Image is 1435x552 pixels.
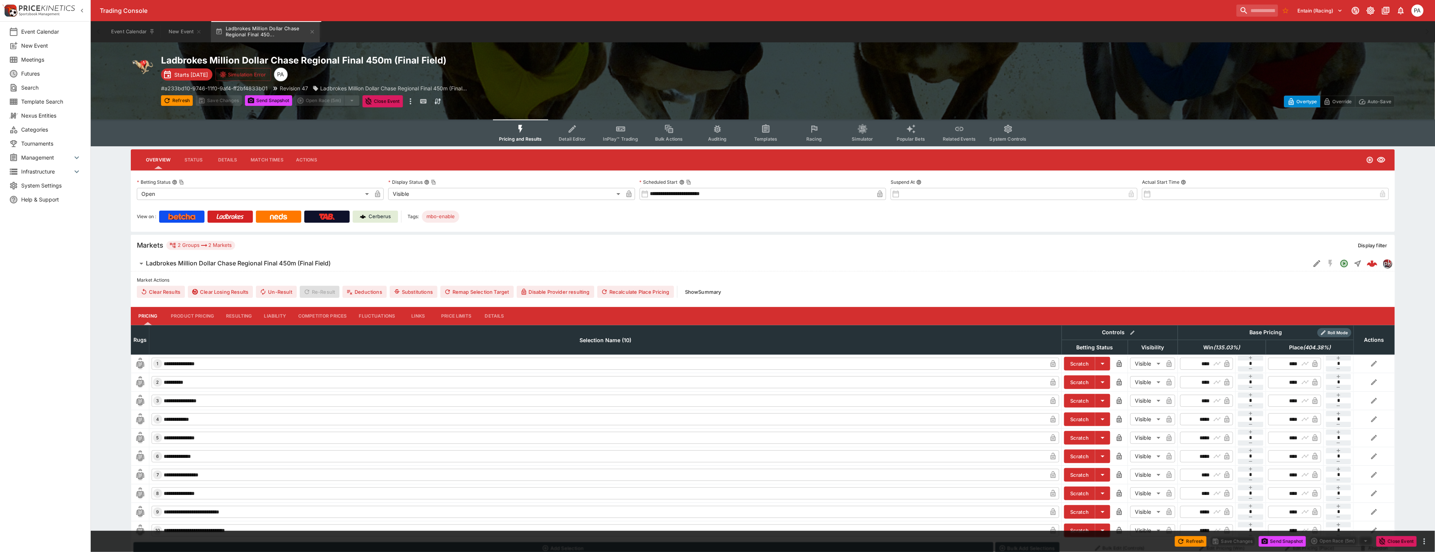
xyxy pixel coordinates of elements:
[155,380,161,385] span: 2
[897,136,925,142] span: Popular Bets
[1310,257,1324,270] button: Edit Detail
[280,84,308,92] p: Revision 47
[1175,536,1207,547] button: Refresh
[161,54,778,66] h2: Copy To Clipboard
[270,214,287,220] img: Neds
[211,151,245,169] button: Details
[1366,156,1374,164] svg: Open
[1324,257,1337,270] button: SGM Disabled
[1309,536,1373,546] div: split button
[1130,376,1163,388] div: Visible
[1130,358,1163,370] div: Visible
[686,180,691,185] button: Copy To Clipboard
[295,95,360,106] div: split button
[1130,524,1163,536] div: Visible
[406,95,415,107] button: more
[1354,325,1395,354] th: Actions
[169,241,232,250] div: 2 Groups 2 Markets
[216,214,244,220] img: Ladbrokes
[1064,431,1095,445] button: Scratch
[21,28,81,36] span: Event Calendar
[1368,98,1392,105] p: Auto-Save
[21,98,81,105] span: Template Search
[1259,536,1306,547] button: Send Snapshot
[1367,258,1378,269] img: logo-cerberus--red.svg
[1130,469,1163,481] div: Visible
[493,119,1033,146] div: Event type filters
[1195,343,1249,352] span: Win(135.03%)
[137,286,185,298] button: Clear Results
[754,136,777,142] span: Templates
[422,213,459,220] span: mbo-enable
[134,469,146,481] img: blank-silk.png
[916,180,922,185] button: Suspend At
[1064,394,1095,408] button: Scratch
[134,413,146,425] img: blank-silk.png
[155,361,160,366] span: 1
[1130,506,1163,518] div: Visible
[1377,155,1386,164] svg: Visible
[1284,96,1395,107] div: Start From
[1130,395,1163,407] div: Visible
[401,307,435,325] button: Links
[1297,98,1317,105] p: Overtype
[131,307,165,325] button: Pricing
[19,5,75,11] img: PriceKinetics
[161,95,193,106] button: Refresh
[517,286,594,298] button: Disable Provider resulting
[431,180,436,185] button: Copy To Clipboard
[342,286,387,298] button: Deductions
[256,286,296,298] button: Un-Result
[990,136,1027,142] span: System Controls
[499,136,542,142] span: Pricing and Results
[1247,328,1285,337] div: Base Pricing
[603,136,638,142] span: InPlay™ Trading
[680,286,726,298] button: ShowSummary
[137,274,1389,286] label: Market Actions
[134,432,146,444] img: blank-silk.png
[1349,4,1362,17] button: Connected to PK
[137,241,163,250] h5: Markets
[137,188,372,200] div: Open
[679,180,685,185] button: Scheduled StartCopy To Clipboard
[1064,468,1095,482] button: Scratch
[21,154,72,161] span: Management
[891,179,915,185] p: Suspend At
[1142,179,1179,185] p: Actual Start Time
[1394,4,1408,17] button: Notifications
[369,213,391,220] p: Cerberus
[390,286,437,298] button: Substitutions
[1068,343,1122,352] span: Betting Status
[943,136,976,142] span: Related Events
[245,95,292,106] button: Send Snapshot
[708,136,727,142] span: Auditing
[640,179,678,185] p: Scheduled Start
[1284,96,1320,107] button: Overtype
[1181,180,1186,185] button: Actual Start Time
[174,71,208,79] p: Starts [DATE]
[179,180,184,185] button: Copy To Clipboard
[155,454,161,459] span: 6
[137,179,170,185] p: Betting Status
[172,180,177,185] button: Betting StatusCopy To Clipboard
[424,180,429,185] button: Display StatusCopy To Clipboard
[1333,98,1352,105] p: Override
[1354,239,1392,251] button: Display filter
[1064,412,1095,426] button: Scratch
[215,68,271,81] button: Simulation Error
[320,84,467,92] p: Ladbrokes Million Dollar Chase Regional Final 450m (Final...
[134,487,146,499] img: blank-silk.png
[1130,413,1163,425] div: Visible
[655,136,683,142] span: Bulk Actions
[1367,258,1378,269] div: 89253cd8-9dfd-4e3c-b3a3-9d8ba534d08c
[313,84,467,92] div: Ladbrokes Million Dollar Chase Regional Final 450m (Final Field)
[422,211,459,223] div: Betting Target: cerberus
[363,95,403,107] button: Close Event
[21,140,81,147] span: Tournaments
[1412,5,1424,17] div: Peter Addley
[131,54,155,79] img: greyhound_racing.png
[1064,450,1095,463] button: Scratch
[852,136,873,142] span: Simulator
[1128,328,1137,338] button: Bulk edit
